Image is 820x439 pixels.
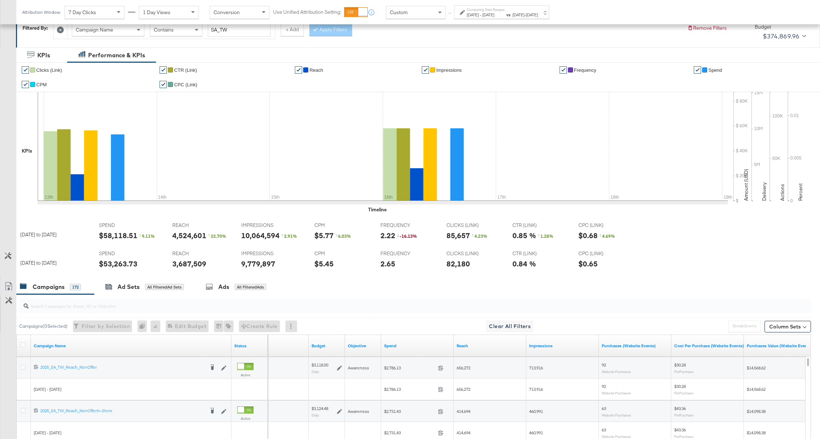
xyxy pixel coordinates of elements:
[34,430,61,435] span: [DATE] - [DATE]
[457,365,470,370] span: 656,272
[218,283,229,291] div: Ads
[88,51,145,59] div: Performance & KPIs
[457,386,470,392] span: 656,272
[602,384,606,389] span: 92
[76,26,113,33] span: Campaign Name
[19,323,67,330] div: Campaigns ( 0 Selected)
[602,427,606,432] span: 63
[36,67,62,73] span: Clicks (Link)
[37,51,50,59] div: KPIs
[384,430,435,435] span: $2,731.43
[512,258,536,269] div: 0.84 %
[578,230,598,241] div: $0.68
[512,250,567,257] span: CTR (LINK)
[22,148,32,154] div: KPIs
[743,169,749,201] text: Amount (USD)
[34,386,61,392] span: [DATE] - [DATE]
[560,66,567,74] a: ✔
[779,184,786,201] text: Actions
[40,408,205,414] div: 2025_SA_TW_Reach_NonOfferIn-Store
[687,25,727,32] button: Remove Filters
[747,386,766,392] span: $14,568.62
[312,369,319,374] sub: Daily
[529,386,543,392] span: 713,916
[312,406,328,411] div: $3,124.48
[70,284,81,290] div: 172
[99,258,137,269] div: $53,263.73
[380,250,435,257] span: FREQUENCY
[99,222,153,229] span: SPEND
[314,230,334,241] div: $5.77
[674,362,686,368] span: $30.28
[529,409,543,414] span: 460,991
[763,31,799,42] div: $374,869.96
[22,25,48,32] div: Filtered By:
[446,230,470,241] div: 85,657
[143,9,170,16] span: 1 Day Views
[578,250,633,257] span: CPC (LINK)
[578,258,598,269] div: $0.65
[529,343,596,349] a: The number of times your ad was served. On mobile apps an ad is counted as served the first time ...
[241,230,280,241] div: 10,064,594
[747,409,766,414] span: $14,098.38
[237,416,254,421] label: Active
[446,12,453,15] span: ↑
[602,391,631,395] sub: Website Purchases
[29,296,737,310] input: Search Campaigns by Name, ID or Objective
[348,343,378,349] a: Your campaign's objective.
[281,232,284,238] span: ↑
[234,343,265,349] a: Shows the current state of your Ad Campaign.
[154,26,174,33] span: Contains
[760,30,808,42] button: $374,869.96
[40,364,205,370] div: 2025_SA_TW_Reach_NonOffer
[471,233,493,239] div: 4.23 %
[674,384,686,389] span: $30.28
[512,12,538,18] div: -
[312,413,319,417] sub: Daily
[241,258,275,269] div: 9,779,897
[273,9,341,16] label: Use Unified Attribution Setting:
[747,430,766,435] span: $14,098.38
[765,321,811,332] button: Column Sets
[574,67,596,73] span: Frequency
[467,12,479,17] span: [DATE]
[40,364,205,372] a: 2025_SA_TW_Reach_NonOffer
[529,430,543,435] span: 460,991
[505,12,512,17] strong: vs
[348,365,369,370] span: Awareness
[384,409,435,414] span: $2,731.43
[241,250,296,257] span: IMPRESSIONS
[208,23,271,37] input: Enter a search term
[797,183,804,201] text: Percent
[145,284,184,290] div: All Filtered Ad Sets
[312,362,328,368] div: $3,118.00
[467,12,505,18] div: -
[20,231,93,238] div: [DATE] to [DATE]
[69,9,96,16] span: 7 Day Clicks
[384,343,451,349] a: The total amount spent to date.
[537,232,540,238] span: ↑
[335,232,338,238] span: ↑
[482,12,494,17] span: [DATE]
[36,82,47,87] span: CPM
[314,250,369,257] span: CPM
[537,233,559,239] div: 1.28 %
[694,66,701,74] a: ✔
[674,391,693,395] sub: Per Purchase
[422,66,429,74] a: ✔
[160,81,167,88] a: ✔
[172,250,227,257] span: REACH
[118,283,140,291] div: Ad Sets
[578,222,633,229] span: CPC (LINK)
[137,320,151,332] div: 0
[761,182,767,201] text: Delivery
[446,258,470,269] div: 82,180
[99,230,137,241] div: $58,118.51
[22,66,29,74] a: ✔
[446,222,501,229] span: CLICKS (LINK)
[208,232,211,238] span: ↑
[674,343,744,349] a: The average cost for each purchase tracked by your Custom Audience pixel on your website after pe...
[20,260,93,266] div: [DATE] to [DATE]
[390,9,408,16] span: Custom
[368,206,387,213] div: Timeline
